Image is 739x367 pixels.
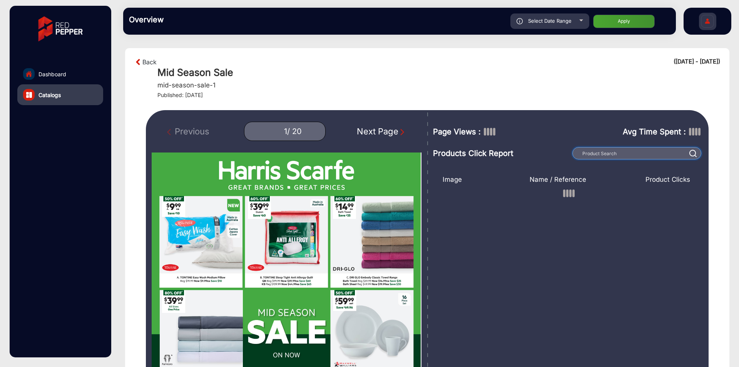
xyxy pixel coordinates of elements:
[33,10,88,48] img: vmg-logo
[357,125,406,138] div: Next Page
[517,18,523,24] img: icon
[129,15,237,24] h3: Overview
[25,70,32,77] img: home
[17,84,103,105] a: Catalogs
[157,92,720,99] h4: Published: [DATE]
[142,57,157,67] a: Back
[398,128,406,136] img: Next Page
[699,9,716,36] img: Sign%20Up.svg
[437,175,481,185] div: Image
[528,18,572,24] span: Select Date Range
[38,91,61,99] span: Catalogs
[572,147,701,159] input: Product Search
[38,70,66,78] span: Dashboard
[157,67,720,78] h1: Mid Season Sale
[593,15,655,28] button: Apply
[134,57,142,67] img: arrow-left-1.svg
[635,175,701,185] div: Product Clicks
[689,150,697,157] img: prodSearch%20_white.svg
[481,175,635,185] div: Name / Reference
[26,92,32,98] img: catalog
[157,81,216,89] h5: mid-season-sale-1
[674,57,720,67] div: ([DATE] - [DATE])
[17,64,103,84] a: Dashboard
[623,126,686,137] span: Avg Time Spent :
[433,149,569,158] h3: Products Click Report
[433,126,481,137] span: Page Views :
[287,127,302,136] div: / 20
